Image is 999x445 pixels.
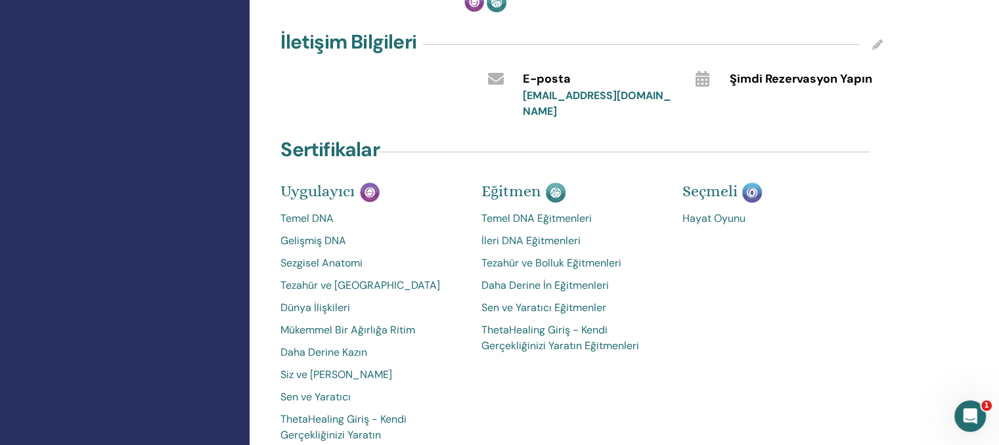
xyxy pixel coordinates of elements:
[280,412,407,442] font: ThetaHealing Giriş - Kendi Gerçekliğinizi Yaratın
[481,322,663,354] a: ThetaHealing Giriş - Kendi Gerçekliğinizi Yaratın Eğitmenleri
[280,211,334,225] font: Temel DNA
[280,322,462,338] a: Mükemmel Bir Ağırlığa Ritim
[280,278,440,292] font: Tezahür ve [GEOGRAPHIC_DATA]
[280,255,462,271] a: Sezgisel Anatomi
[280,390,351,404] font: Sen ve Yaratıcı
[481,234,581,247] font: İleri DNA Eğitmenleri
[280,367,462,383] a: Siz ve [PERSON_NAME]
[481,182,541,200] font: Eğitmen
[481,256,621,270] font: Tezahür ve Bolluk Eğitmenleri
[280,256,363,270] font: Sezgisel Anatomi
[682,211,863,226] a: Hayat Oyunu
[481,278,663,293] a: Daha Derine İn Eğitmenleri
[481,233,663,249] a: İleri DNA Eğitmenleri
[280,389,462,405] a: Sen ve Yaratıcı
[280,233,462,249] a: Gelişmiş DNA
[522,71,570,87] font: E-posta
[481,278,609,292] font: Daha Derine İn Eğitmenleri
[481,301,606,314] font: Sen ve Yaratıcı Eğitmenler
[280,211,462,226] a: Temel DNA
[280,412,462,443] a: ThetaHealing Giriş - Kendi Gerçekliğinizi Yaratın
[280,182,355,200] font: Uygulayıcı
[481,300,663,316] a: Sen ve Yaratıcı Eğitmenler
[280,300,462,316] a: Dünya İlişkileri
[682,182,737,200] font: Seçmeli
[280,234,346,247] font: Gelişmiş DNA
[682,211,745,225] font: Hayat Oyunu
[954,400,986,432] iframe: Intercom canlı sohbet
[280,301,350,314] font: Dünya İlişkileri
[280,345,367,359] font: Daha Derine Kazın
[984,401,989,410] font: 1
[481,255,663,271] a: Tezahür ve Bolluk Eğitmenleri
[280,29,416,54] font: İletişim Bilgileri
[280,137,379,162] font: Sertifikalar
[280,323,415,337] font: Mükemmel Bir Ağırlığa Ritim
[280,278,462,293] a: Tezahür ve [GEOGRAPHIC_DATA]
[730,71,872,87] font: Şimdi Rezervasyon Yapın
[481,211,592,225] font: Temel DNA Eğitmenleri
[522,89,671,118] a: [EMAIL_ADDRESS][DOMAIN_NAME]
[280,345,462,360] a: Daha Derine Kazın
[481,323,639,352] font: ThetaHealing Giriş - Kendi Gerçekliğinizi Yaratın Eğitmenleri
[481,211,663,226] a: Temel DNA Eğitmenleri
[280,368,392,381] font: Siz ve [PERSON_NAME]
